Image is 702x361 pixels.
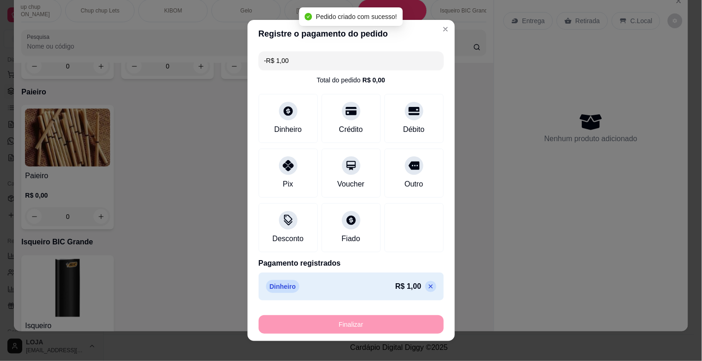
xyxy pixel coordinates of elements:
p: R$ 1,00 [395,281,421,292]
span: check-circle [305,13,312,20]
div: Desconto [273,233,304,244]
div: Voucher [337,179,365,190]
header: Registre o pagamento do pedido [248,20,455,48]
span: Pedido criado com sucesso! [316,13,397,20]
p: Dinheiro [266,280,300,293]
div: R$ 0,00 [362,75,385,85]
input: Ex.: hambúrguer de cordeiro [264,51,438,70]
div: Fiado [342,233,360,244]
div: Débito [403,124,424,135]
p: Pagamento registrados [259,258,444,269]
div: Pix [283,179,293,190]
div: Crédito [339,124,363,135]
button: Close [438,22,453,37]
div: Dinheiro [274,124,302,135]
div: Outro [404,179,423,190]
div: Total do pedido [317,75,385,85]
